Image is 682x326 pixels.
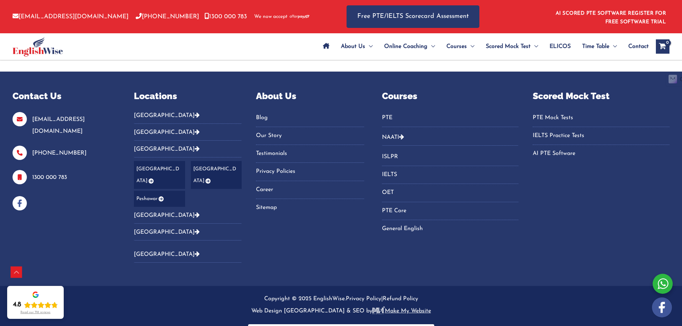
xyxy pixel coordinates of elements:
div: 4.8 [13,301,21,309]
a: [PHONE_NUMBER] [136,14,199,20]
img: white-facebook.png [652,297,672,317]
span: Scored Mock Test [486,34,531,59]
a: Online CoachingMenu Toggle [378,34,441,59]
button: [GEOGRAPHIC_DATA] [134,141,242,157]
aside: Header Widget 1 [551,5,669,28]
aside: Footer Widget 4 [382,89,519,244]
a: View Shopping Cart, empty [656,39,669,54]
aside: Footer Widget 1 [13,89,116,210]
nav: Menu [533,112,669,160]
a: General English [382,223,519,235]
p: Copyright © 2025 EnglishWise. | [13,293,669,317]
span: We now accept [254,13,287,20]
a: PTE [382,112,519,124]
span: Menu Toggle [467,34,474,59]
span: Courses [446,34,467,59]
a: 1300 000 783 [204,14,247,20]
a: Refund Policy [383,296,418,302]
a: Career [256,184,364,196]
nav: Menu [382,151,519,235]
a: [GEOGRAPHIC_DATA] [191,161,242,189]
span: Menu Toggle [531,34,538,59]
button: NAATI [382,129,519,146]
a: AI PTE Software [533,148,669,160]
nav: Menu [256,112,364,214]
span: Online Coaching [384,34,427,59]
button: [GEOGRAPHIC_DATA] [134,224,242,240]
p: About Us [256,89,364,103]
span: Menu Toggle [427,34,435,59]
a: Contact [623,34,649,59]
p: Contact Us [13,89,116,103]
div: Read our 718 reviews [20,311,50,315]
a: Time TableMenu Toggle [576,34,623,59]
span: ELICOS [550,34,571,59]
span: Contact [628,34,649,59]
div: Rating: 4.8 out of 5 [13,301,58,309]
a: [PHONE_NUMBER] [32,150,87,156]
a: [GEOGRAPHIC_DATA] [134,252,200,257]
nav: Site Navigation: Main Menu [317,34,649,59]
a: [GEOGRAPHIC_DATA] [134,229,200,235]
p: Scored Mock Test [533,89,669,103]
a: 1300 000 783 [32,175,67,180]
a: IELTS Practice Tests [533,130,669,142]
a: AI SCORED PTE SOFTWARE REGISTER FOR FREE SOFTWARE TRIAL [556,11,666,25]
a: [EMAIL_ADDRESS][DOMAIN_NAME] [13,14,129,20]
u: Make My Website [372,308,431,314]
button: [GEOGRAPHIC_DATA] [134,246,242,263]
p: Courses [382,89,519,103]
button: [GEOGRAPHIC_DATA] [134,207,242,224]
span: About Us [341,34,365,59]
a: About UsMenu Toggle [335,34,378,59]
a: Peshawar [134,191,185,207]
span: Menu Toggle [609,34,617,59]
a: OET [382,187,519,199]
img: Afterpay-Logo [290,15,309,19]
aside: Footer Widget 3 [256,89,364,223]
span: Time Table [582,34,609,59]
img: make-logo [372,306,385,314]
a: CoursesMenu Toggle [441,34,480,59]
button: [GEOGRAPHIC_DATA] [134,124,242,141]
nav: Menu [382,112,519,127]
a: Sitemap [256,202,364,214]
span: Menu Toggle [365,34,373,59]
a: Our Story [256,130,364,142]
a: Scored Mock TestMenu Toggle [480,34,544,59]
p: Locations [134,89,242,103]
a: ELICOS [544,34,576,59]
a: NAATI [382,135,399,140]
a: [EMAIL_ADDRESS][DOMAIN_NAME] [32,117,85,134]
a: Web Design [GEOGRAPHIC_DATA] & SEO bymake-logoMake My Website [251,308,431,314]
aside: Footer Widget 2 [134,89,242,268]
a: IELTS [382,169,519,181]
a: Testimonials [256,148,364,160]
a: Free PTE/IELTS Scorecard Assessment [347,5,479,28]
a: Privacy Policies [256,166,364,177]
a: ISLPR [382,151,519,163]
button: [GEOGRAPHIC_DATA] [134,112,242,124]
img: facebook-blue-icons.png [13,196,27,210]
a: Blog [256,112,364,124]
img: cropped-ew-logo [13,37,63,57]
a: PTE Mock Tests [533,112,669,124]
a: [GEOGRAPHIC_DATA] [134,161,185,189]
a: PTE Core [382,205,519,217]
a: Privacy Policy [346,296,381,302]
